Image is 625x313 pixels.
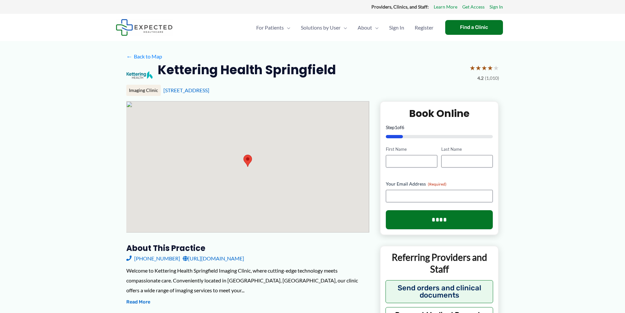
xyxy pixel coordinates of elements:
button: Send orders and clinical documents [385,280,493,303]
span: Menu Toggle [341,16,347,39]
span: ★ [481,62,487,74]
h3: About this practice [126,243,369,253]
span: Menu Toggle [284,16,290,39]
span: ★ [493,62,499,74]
span: (1,010) [485,74,499,82]
span: Solutions by User [301,16,341,39]
a: Sign In [490,3,503,11]
a: Register [409,16,439,39]
p: Step of [386,125,493,130]
label: Your Email Address [386,181,493,187]
span: About [358,16,372,39]
a: ←Back to Map [126,52,162,61]
a: For PatientsMenu Toggle [251,16,296,39]
span: 6 [402,124,404,130]
div: Imaging Clinic [126,85,161,96]
img: Expected Healthcare Logo - side, dark font, small [116,19,173,36]
span: ★ [475,62,481,74]
a: [PHONE_NUMBER] [126,254,180,263]
strong: Providers, Clinics, and Staff: [371,4,429,10]
span: ★ [487,62,493,74]
nav: Primary Site Navigation [251,16,439,39]
a: Sign In [384,16,409,39]
a: Solutions by UserMenu Toggle [296,16,352,39]
span: For Patients [256,16,284,39]
a: [STREET_ADDRESS] [163,87,209,93]
span: Sign In [389,16,404,39]
span: 4.2 [477,74,484,82]
h2: Book Online [386,107,493,120]
a: Get Access [462,3,485,11]
div: Welcome to Kettering Health Springfield Imaging Clinic, where cutting-edge technology meets compa... [126,266,369,295]
span: 1 [395,124,397,130]
span: ← [126,53,133,59]
h2: Kettering Health Springfield [158,62,336,78]
a: Find a Clinic [445,20,503,35]
p: Referring Providers and Staff [385,251,493,275]
label: Last Name [441,146,493,152]
span: ★ [469,62,475,74]
span: (Required) [428,182,447,187]
span: Register [415,16,433,39]
a: [URL][DOMAIN_NAME] [183,254,244,263]
button: Read More [126,298,150,306]
a: AboutMenu Toggle [352,16,384,39]
label: First Name [386,146,437,152]
span: Menu Toggle [372,16,379,39]
a: Learn More [434,3,457,11]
